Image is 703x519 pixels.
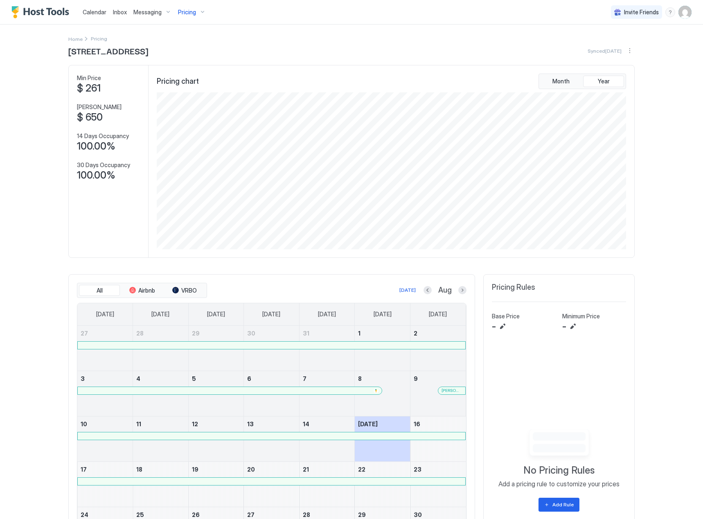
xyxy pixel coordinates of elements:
[355,371,410,386] a: August 8, 2025
[458,286,466,294] button: Next month
[414,375,418,382] span: 9
[77,326,133,341] a: July 27, 2025
[77,169,115,181] span: 100.00%
[300,371,355,386] a: August 7, 2025
[552,501,574,508] div: Add Rule
[79,285,120,296] button: All
[77,74,101,82] span: Min Price
[133,416,188,432] a: August 11, 2025
[410,416,466,432] a: August 16, 2025
[133,371,189,416] td: August 4, 2025
[244,462,299,477] a: August 20, 2025
[133,371,188,386] a: August 4, 2025
[136,375,140,382] span: 4
[300,416,355,432] a: August 14, 2025
[136,330,144,337] span: 28
[399,286,416,294] div: [DATE]
[181,287,197,294] span: VRBO
[83,8,106,16] a: Calendar
[539,498,579,512] button: Add Rule
[374,311,392,318] span: [DATE]
[541,76,581,87] button: Month
[358,421,378,427] span: [DATE]
[665,7,675,17] div: menu
[189,462,244,477] a: August 19, 2025
[244,461,300,507] td: August 20, 2025
[133,326,189,371] td: July 28, 2025
[678,6,692,19] div: User profile
[303,511,310,518] span: 28
[81,421,87,427] span: 10
[355,461,410,507] td: August 22, 2025
[178,9,196,16] span: Pricing
[247,421,254,427] span: 13
[624,9,659,16] span: Invite Friends
[113,9,127,16] span: Inbox
[77,82,101,94] span: $ 261
[122,285,162,296] button: Airbnb
[192,375,196,382] span: 5
[414,330,417,337] span: 2
[300,462,355,477] a: August 21, 2025
[358,511,366,518] span: 29
[77,326,133,371] td: July 27, 2025
[77,461,133,507] td: August 17, 2025
[189,416,244,432] a: August 12, 2025
[355,371,410,416] td: August 8, 2025
[136,511,144,518] span: 25
[244,371,300,416] td: August 6, 2025
[355,462,410,477] a: August 22, 2025
[318,311,336,318] span: [DATE]
[247,466,255,473] span: 20
[358,466,365,473] span: 22
[414,421,420,427] span: 16
[244,416,299,432] a: August 13, 2025
[299,326,355,371] td: July 31, 2025
[414,511,422,518] span: 30
[188,461,244,507] td: August 19, 2025
[588,48,622,54] span: Synced [DATE]
[438,286,452,295] span: Aug
[192,466,198,473] span: 19
[189,371,244,386] a: August 5, 2025
[11,6,73,18] div: Host Tools Logo
[81,466,87,473] span: 17
[498,322,507,331] button: Edit
[598,78,610,85] span: Year
[492,313,520,320] span: Base Price
[421,303,455,325] a: Saturday
[424,286,432,294] button: Previous month
[136,466,142,473] span: 18
[498,480,620,488] span: Add a pricing rule to customize your prices
[136,421,141,427] span: 11
[568,322,578,331] button: Edit
[97,287,103,294] span: All
[365,303,400,325] a: Friday
[113,8,127,16] a: Inbox
[77,283,207,298] div: tab-group
[91,36,107,42] span: Breadcrumb
[199,303,233,325] a: Tuesday
[625,46,635,56] button: More options
[77,161,130,169] span: 30 Days Occupancy
[355,326,410,371] td: August 1, 2025
[410,326,466,341] a: August 2, 2025
[355,326,410,341] a: August 1, 2025
[355,416,410,461] td: August 15, 2025
[303,375,306,382] span: 7
[68,45,148,57] span: [STREET_ADDRESS]
[583,76,624,87] button: Year
[303,466,309,473] span: 21
[189,326,244,341] a: July 29, 2025
[247,375,251,382] span: 6
[77,132,129,140] span: 14 Days Occupancy
[188,416,244,461] td: August 12, 2025
[188,326,244,371] td: July 29, 2025
[442,388,462,393] span: [PERSON_NAME]
[414,466,421,473] span: 23
[492,283,535,292] span: Pricing Rules
[300,326,355,341] a: July 31, 2025
[303,330,309,337] span: 31
[188,371,244,416] td: August 5, 2025
[151,311,169,318] span: [DATE]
